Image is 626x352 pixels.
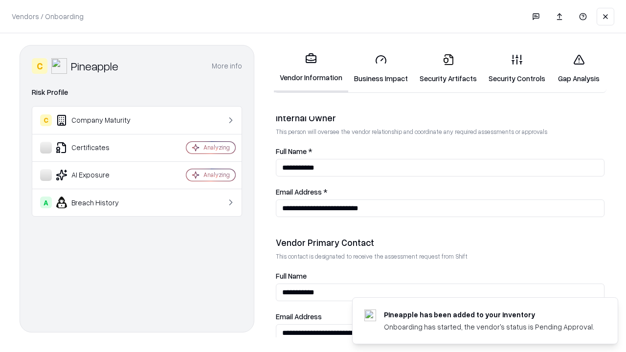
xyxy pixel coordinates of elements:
div: Analyzing [203,143,230,152]
a: Security Artifacts [414,46,483,91]
p: Vendors / Onboarding [12,11,84,22]
div: AI Exposure [40,169,157,181]
button: More info [212,57,242,75]
div: Internal Owner [276,112,604,124]
label: Email Address * [276,188,604,196]
p: This person will oversee the vendor relationship and coordinate any required assessments or appro... [276,128,604,136]
a: Security Controls [483,46,551,91]
div: C [32,58,47,74]
div: Analyzing [203,171,230,179]
div: Breach History [40,197,157,208]
img: Pineapple [51,58,67,74]
label: Full Name [276,272,604,280]
div: Pineapple has been added to your inventory [384,309,594,320]
a: Vendor Information [274,45,348,92]
div: C [40,114,52,126]
div: Company Maturity [40,114,157,126]
div: Risk Profile [32,87,242,98]
img: pineappleenergy.com [364,309,376,321]
div: A [40,197,52,208]
label: Full Name * [276,148,604,155]
label: Email Address [276,313,604,320]
div: Certificates [40,142,157,154]
a: Gap Analysis [551,46,606,91]
a: Business Impact [348,46,414,91]
div: Pineapple [71,58,118,74]
p: This contact is designated to receive the assessment request from Shift [276,252,604,261]
div: Onboarding has started, the vendor's status is Pending Approval. [384,322,594,332]
div: Vendor Primary Contact [276,237,604,248]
